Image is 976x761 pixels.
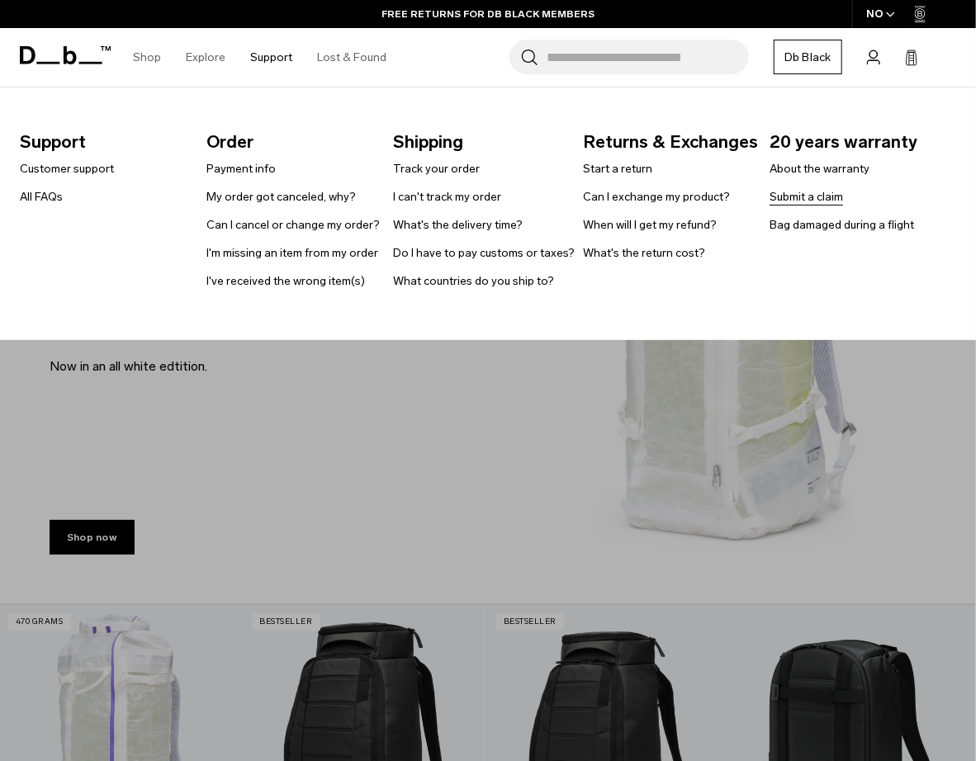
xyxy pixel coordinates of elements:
a: Start a return [583,160,652,177]
a: Can I cancel or change my order? [206,216,380,234]
a: Can I exchange my product? [583,188,730,206]
a: Track your order [393,160,480,177]
a: I've received the wrong item(s) [206,272,365,290]
span: Order [206,129,385,155]
a: Db Black [774,40,842,74]
span: 20 years warranty [770,129,948,155]
a: Lost & Found [317,28,386,87]
span: Shipping [393,129,575,155]
span: Returns & Exchanges [583,129,761,155]
a: Bag damaged during a flight [770,216,914,234]
a: Customer support [20,160,114,177]
a: FREE RETURNS FOR DB BLACK MEMBERS [381,7,595,21]
a: What countries do you ship to? [393,272,554,290]
a: Support [250,28,292,87]
a: I can't track my order [393,188,501,206]
a: What's the return cost? [583,244,705,262]
a: When will I get my refund? [583,216,717,234]
a: What's the delivery time? [393,216,523,234]
a: Shop [133,28,161,87]
a: My order got canceled, why? [206,188,356,206]
a: Payment info [206,160,276,177]
span: Support [20,129,198,155]
a: All FAQs [20,188,63,206]
a: Submit a claim [770,188,843,206]
a: Do I have to pay customs or taxes? [393,244,575,262]
a: About the warranty [770,160,869,177]
a: I'm missing an item from my order [206,244,378,262]
nav: Main Navigation [121,28,399,87]
a: Explore [186,28,225,87]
